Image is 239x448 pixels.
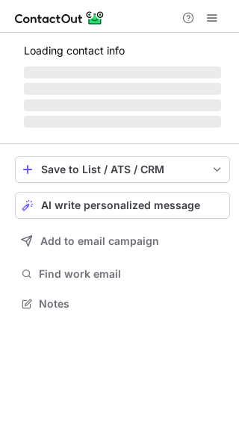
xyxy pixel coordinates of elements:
span: ‌ [24,83,221,95]
button: Notes [15,293,230,314]
span: ‌ [24,66,221,78]
button: Add to email campaign [15,228,230,255]
p: Loading contact info [24,45,221,57]
button: Find work email [15,264,230,284]
button: AI write personalized message [15,192,230,219]
div: Save to List / ATS / CRM [41,164,204,175]
span: Notes [39,297,224,311]
span: Find work email [39,267,224,281]
img: ContactOut v5.3.10 [15,9,105,27]
button: save-profile-one-click [15,156,230,183]
span: ‌ [24,99,221,111]
span: ‌ [24,116,221,128]
span: AI write personalized message [41,199,200,211]
span: Add to email campaign [40,235,159,247]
